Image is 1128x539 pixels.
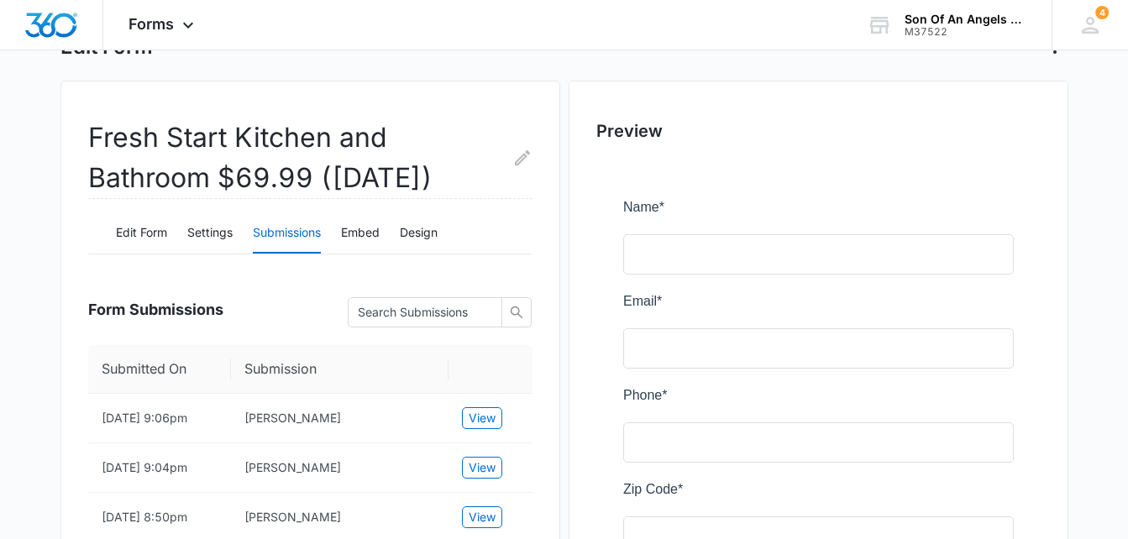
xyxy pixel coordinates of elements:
h2: Fresh Start Kitchen and Bathroom $69.99 ([DATE]) [88,118,533,199]
button: Embed [341,213,380,254]
label: By submitting this form I agree to opt in and receive messages and calls from this company* [17,423,391,463]
span: 4 [1095,6,1109,19]
h2: Preview [596,118,1041,144]
button: View [462,407,502,429]
button: Design [400,213,438,254]
span: View [469,458,496,477]
span: search [502,306,531,319]
span: Forms [129,15,174,33]
button: View [462,506,502,528]
span: Submit [11,495,53,510]
td: [DATE] 9:06pm [88,394,231,443]
span: View [469,508,496,526]
div: notifications count [1095,6,1109,19]
button: View [462,457,502,479]
span: View [469,409,496,427]
span: Submitted On [102,358,205,379]
td: Dante Mayhugh [231,443,449,493]
th: Submission [231,345,449,394]
button: Submissions [253,213,321,254]
button: Edit Form Name [512,118,533,198]
button: search [501,297,532,327]
div: account name [905,13,1027,26]
div: account id [905,26,1027,38]
th: Submitted On [88,345,231,394]
button: Edit Form [116,213,167,254]
span: Form Submissions [88,298,223,321]
td: [DATE] 9:04pm [88,443,231,493]
td: Dante Mayhugh [231,394,449,443]
button: Settings [187,213,233,254]
input: Search Submissions [358,303,479,322]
